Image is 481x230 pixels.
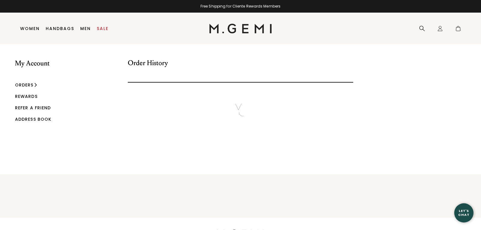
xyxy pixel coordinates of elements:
[15,105,51,111] a: Refer a Friend
[97,26,109,31] a: Sale
[233,102,248,117] img: M.Gemi
[15,59,51,82] li: My Account
[34,83,37,87] img: small chevron
[15,93,38,99] a: Rewards
[20,26,40,31] a: Women
[209,24,272,33] img: M.Gemi
[128,59,353,83] div: Order History
[15,82,34,88] a: Orders
[15,116,51,122] a: Address Book
[454,209,473,216] div: Let's Chat
[80,26,91,31] a: Men
[46,26,74,31] a: Handbags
